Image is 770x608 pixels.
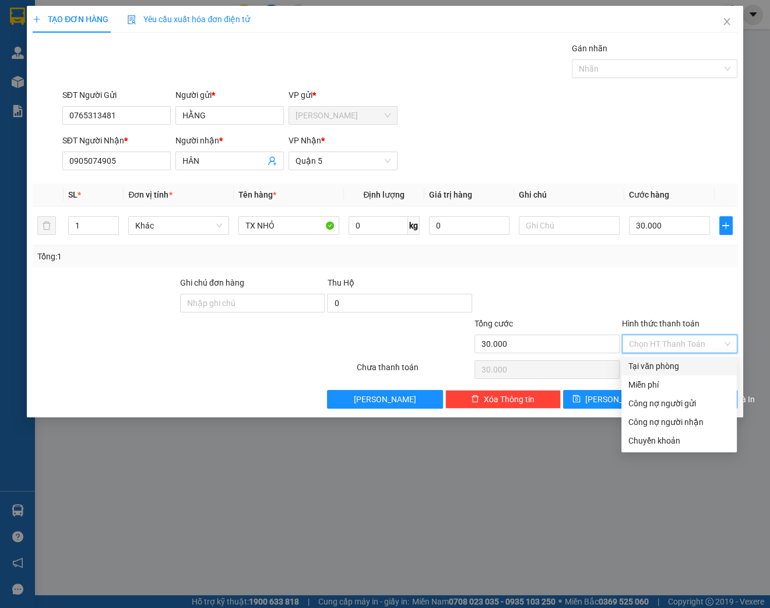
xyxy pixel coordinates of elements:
div: Công nợ người nhận [628,416,730,428]
span: Diên Khánh [296,107,390,124]
input: Ghi Chú [519,216,620,235]
label: Ghi chú đơn hàng [180,278,244,287]
span: Tổng cước [474,319,513,328]
span: plus [33,15,41,23]
span: Giá trị hàng [429,190,472,199]
div: Người gửi [175,89,284,101]
span: ---------------------------------------------- [25,82,150,92]
button: plus [719,216,733,235]
div: Người nhận [175,134,284,147]
div: Chuyển khoản [628,434,730,447]
input: Ghi chú đơn hàng [180,294,325,312]
span: save [572,395,581,404]
div: Tại văn phòng [628,360,730,372]
span: Đơn vị tính [128,190,172,199]
span: Quận 5 [296,152,390,170]
div: Miễn phí [628,378,730,391]
span: [PERSON_NAME] [585,393,648,406]
button: delete [37,216,56,235]
span: close [722,17,732,26]
input: VD: Bàn, Ghế [238,216,339,235]
span: [PERSON_NAME] [354,393,416,406]
div: Chưa thanh toán [356,361,473,381]
span: Khác [135,217,222,234]
strong: [PERSON_NAME] [68,14,139,25]
input: 0 [429,216,510,235]
span: user-add [268,156,277,166]
button: [PERSON_NAME] [327,390,442,409]
span: SL [68,190,78,199]
span: ĐT: 02839204577, 0938708777 [89,72,165,78]
div: SĐT Người Gửi [62,89,171,101]
span: ĐT:02586296789, 0878791791 [5,72,80,78]
span: ĐC: [STREET_ADDRESS][PERSON_NAME] [89,52,154,64]
span: VP Nhận: [PERSON_NAME] [89,38,160,44]
label: Hình thức thanh toán [622,319,699,328]
span: Xóa Thông tin [484,393,535,406]
img: logo [5,5,34,34]
button: printer[PERSON_NAME] và In [651,390,737,409]
span: Định lượng [363,190,405,199]
span: plus [720,221,732,230]
div: Cước gửi hàng sẽ được ghi vào công nợ của người gửi [621,394,737,413]
span: Tên hàng [238,190,276,199]
span: delete [471,395,479,404]
th: Ghi chú [514,184,624,206]
span: TẠO ĐƠN HÀNG [33,15,108,24]
span: VP Nhận [289,136,321,145]
span: ĐC: [GEOGRAPHIC_DATA], [GEOGRAPHIC_DATA], xã [GEOGRAPHIC_DATA] ([GEOGRAPHIC_DATA]) [5,46,75,69]
div: SĐT Người Nhận [62,134,171,147]
span: kg [408,216,420,235]
button: save[PERSON_NAME] [563,390,649,409]
div: VP gửi [289,89,397,101]
div: Cước gửi hàng sẽ được ghi vào công nợ của người nhận [621,413,737,431]
button: Close [711,6,743,38]
span: VP Gửi: [PERSON_NAME] [5,38,72,44]
button: deleteXóa Thông tin [445,390,561,409]
span: Thu Hộ [327,278,354,287]
div: Tổng: 1 [37,250,298,263]
label: Gán nhãn [572,44,607,53]
div: Công nợ người gửi [628,397,730,410]
span: Yêu cầu xuất hóa đơn điện tử [127,15,250,24]
img: icon [127,15,136,24]
span: Cước hàng [629,190,669,199]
